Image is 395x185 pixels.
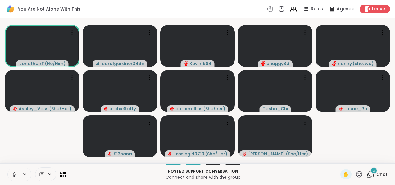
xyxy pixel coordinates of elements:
span: audio-muted [184,61,188,66]
span: ( she, we ) [352,60,374,67]
span: ( She/Her ) [205,151,227,157]
span: Jessiegirl0719 [173,151,204,157]
span: audio-muted [108,152,112,156]
span: audio-muted [104,107,108,111]
span: audio-muted [332,61,337,66]
span: ( She/Her ) [49,106,71,112]
span: audio-muted [339,107,343,111]
span: [PERSON_NAME] [248,151,285,157]
span: archie8kitty [109,106,136,112]
span: 5 [373,168,375,173]
span: carrierollins [175,106,202,112]
span: Chat [376,171,388,178]
span: You Are Not Alone With This [18,6,80,12]
span: carolgardner3495 [102,60,144,67]
span: audio-muted [168,152,172,156]
span: ( She/her ) [203,106,225,112]
span: audio-muted [13,107,17,111]
span: Rules [311,6,323,12]
p: Hosted support conversation [69,168,337,174]
span: audio-muted [170,107,174,111]
span: ( He/Him ) [45,60,66,67]
span: Kevin1984 [189,60,211,67]
span: S13sana [114,151,132,157]
span: ( She/Her ) [286,151,308,157]
span: audio-muted [261,61,265,66]
img: ShareWell Logomark [5,4,16,14]
span: audio-muted [243,152,247,156]
span: nanny [338,60,352,67]
span: Laurie_Ru [344,106,367,112]
span: Tasha_Chi [263,106,288,112]
span: JonathanT [19,60,44,67]
span: Ashley_Voss [19,106,48,112]
span: Leave [372,6,385,12]
span: ✋ [343,171,349,178]
span: Agenda [337,6,355,12]
span: chuggy3d [266,60,289,67]
p: Connect and share with the group [69,174,337,180]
